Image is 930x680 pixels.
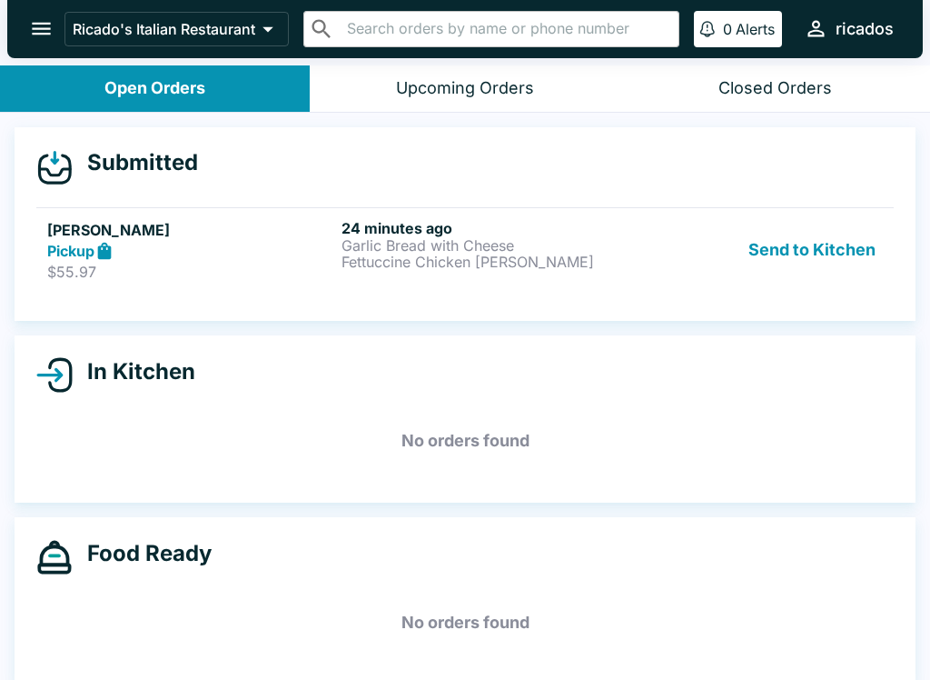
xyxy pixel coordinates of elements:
div: Closed Orders [718,78,832,99]
strong: Pickup [47,242,94,260]
p: Ricado's Italian Restaurant [73,20,255,38]
div: Upcoming Orders [396,78,534,99]
button: ricados [796,9,901,48]
h4: In Kitchen [73,358,195,385]
h4: Food Ready [73,540,212,567]
p: Alerts [736,20,775,38]
h5: [PERSON_NAME] [47,219,334,241]
h4: Submitted [73,149,198,176]
h6: 24 minutes ago [341,219,628,237]
p: Fettuccine Chicken [PERSON_NAME] [341,254,628,270]
h5: No orders found [36,408,894,474]
button: Ricado's Italian Restaurant [64,12,289,46]
input: Search orders by name or phone number [341,16,671,42]
p: 0 [723,20,732,38]
button: Send to Kitchen [741,219,883,282]
a: [PERSON_NAME]Pickup$55.9724 minutes agoGarlic Bread with CheeseFettuccine Chicken [PERSON_NAME]Se... [36,207,894,293]
button: open drawer [18,5,64,52]
div: ricados [836,18,894,40]
p: $55.97 [47,263,334,281]
div: Open Orders [104,78,205,99]
p: Garlic Bread with Cheese [341,237,628,254]
h5: No orders found [36,590,894,655]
